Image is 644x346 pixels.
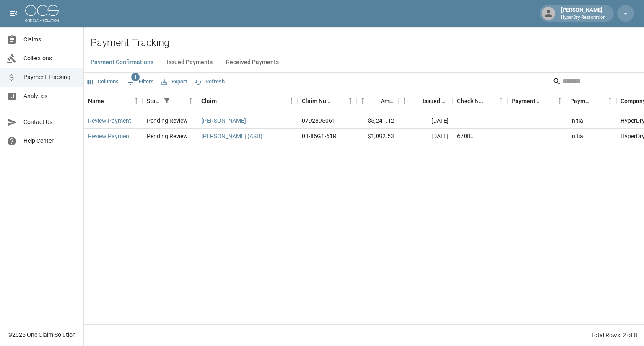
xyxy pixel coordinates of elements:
[398,89,453,113] div: Issued Date
[201,116,246,125] a: [PERSON_NAME]
[86,75,121,88] button: Select columns
[453,89,507,113] div: Check Number
[88,132,131,140] a: Review Payment
[356,113,398,129] div: $5,241.12
[84,52,644,72] div: dynamic tabs
[147,89,161,113] div: Status
[495,95,507,107] button: Menu
[285,95,298,107] button: Menu
[302,116,335,125] div: 0792895061
[84,89,143,113] div: Name
[553,95,566,107] button: Menu
[570,132,584,140] div: Initial
[592,95,604,107] button: Sort
[84,52,160,72] button: Payment Confirmations
[23,118,77,127] span: Contact Us
[161,95,173,107] button: Show filters
[398,113,453,129] div: [DATE]
[160,52,219,72] button: Issued Payments
[423,89,449,113] div: Issued Date
[159,75,189,88] button: Export
[298,89,356,113] div: Claim Number
[88,116,131,125] a: Review Payment
[131,73,140,81] span: 1
[23,137,77,145] span: Help Center
[104,95,116,107] button: Sort
[561,14,605,21] p: HyperDry Restoration
[192,75,227,88] button: Refresh
[457,89,483,113] div: Check Number
[23,92,77,101] span: Analytics
[381,89,394,113] div: Amount
[356,129,398,144] div: $1,092.53
[184,95,197,107] button: Menu
[23,54,77,63] span: Collections
[302,132,337,140] div: 03-86G1-61R
[173,95,184,107] button: Sort
[201,132,262,140] a: [PERSON_NAME] (ASB)
[398,95,411,107] button: Menu
[356,95,369,107] button: Menu
[512,89,542,113] div: Payment Method
[147,116,188,125] div: Pending Review
[542,95,553,107] button: Sort
[5,5,22,22] button: open drawer
[23,73,77,82] span: Payment Tracking
[553,75,642,90] div: Search
[197,89,298,113] div: Claim
[91,37,644,49] h2: Payment Tracking
[23,35,77,44] span: Claims
[344,95,356,107] button: Menu
[591,331,637,339] div: Total Rows: 2 of 8
[570,116,584,125] div: Initial
[124,75,156,89] button: Show filters
[147,132,188,140] div: Pending Review
[332,95,344,107] button: Sort
[411,95,423,107] button: Sort
[8,331,76,339] div: © 2025 One Claim Solution
[25,5,59,22] img: ocs-logo-white-transparent.png
[161,95,173,107] div: 1 active filter
[143,89,197,113] div: Status
[217,95,229,107] button: Sort
[566,89,616,113] div: Payment Type
[356,89,398,113] div: Amount
[457,132,474,140] div: 6708J
[302,89,332,113] div: Claim Number
[219,52,286,72] button: Received Payments
[130,95,143,107] button: Menu
[604,95,616,107] button: Menu
[570,89,592,113] div: Payment Type
[558,6,609,21] div: [PERSON_NAME]
[483,95,495,107] button: Sort
[507,89,566,113] div: Payment Method
[398,129,453,144] div: [DATE]
[201,89,217,113] div: Claim
[88,89,104,113] div: Name
[369,95,381,107] button: Sort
